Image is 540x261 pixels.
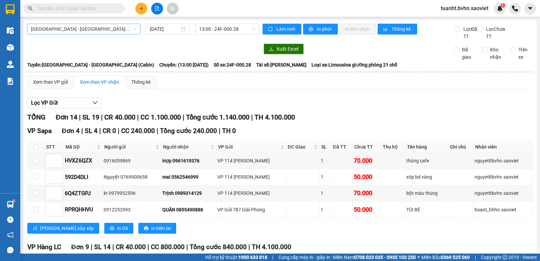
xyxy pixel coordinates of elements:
[278,254,331,261] span: Cung cấp máy in - giấy in:
[303,24,338,34] button: printerIn phơi
[80,78,119,86] div: Xem theo VP nhận
[475,157,532,164] div: nguyetltbvhn.saoviet
[248,243,250,251] span: |
[199,24,255,34] span: 13:00 - 24F-000.28
[256,61,306,69] span: Tài xế: [PERSON_NAME]
[65,156,101,165] div: HVXZ6QZX
[65,143,96,151] span: Mã GD
[391,25,412,33] span: Thống kê
[252,243,291,251] span: TH 4.100.000
[64,153,103,169] td: HVXZ6QZX
[137,113,139,121] span: |
[116,243,146,251] span: CR 40.000
[62,127,80,135] span: Đơn 4
[475,173,532,181] div: nguyetltbvhn.saoviet
[276,45,298,53] span: Xuất Excel
[461,25,478,40] span: Lọc Đã TT
[150,25,180,33] input: 12/09/2025
[162,189,215,197] div: Trịnh 0989314129
[94,243,111,251] span: SL 14
[269,47,274,52] span: download
[222,127,236,135] span: TH 0
[65,189,101,198] div: 6Q4ZTGPJ
[406,157,447,164] div: thùng cafe
[163,143,209,151] span: Người nhận
[217,206,285,213] div: VP Gửi 787 Giải Phóng
[104,223,133,234] button: printerIn DS
[131,78,151,86] div: Thống kê
[99,127,101,135] span: |
[217,189,285,197] div: VP 114 [PERSON_NAME]
[91,243,92,251] span: |
[254,113,295,121] span: TH 4.100.000
[383,27,389,32] span: bar-chart
[354,172,380,182] div: 50.000
[459,46,477,61] span: Đã giao
[321,206,330,213] div: 1
[190,243,247,251] span: Tổng cước 840.000
[406,189,447,197] div: bột màu thùng
[31,99,58,107] span: Lọc VP Gửi
[155,6,159,11] span: file-add
[475,254,476,261] span: |
[308,27,314,32] span: printer
[320,141,331,153] th: SL
[6,4,15,15] img: logo-vxr
[135,3,147,15] button: plus
[474,141,533,153] th: Nhân viên
[312,61,397,69] span: Loại xe: Limousine giường phòng 21 chỗ
[40,225,94,232] span: [PERSON_NAME] sắp xếp
[186,113,249,121] span: Tổng cước 1.140.000
[104,143,155,151] span: Người gửi
[104,113,135,121] span: CR 40.000
[37,5,117,12] input: Tìm tên, số ĐT hoặc mã đơn
[417,256,420,259] span: ⚪️
[378,24,417,34] button: bar-chartThống kê
[157,127,158,135] span: |
[65,205,101,214] div: RPRQHHVU
[27,98,102,108] button: Lọc VP Gửi
[268,27,274,32] span: sync
[216,153,286,169] td: VP 114 Trần Nhật Duật
[475,189,532,197] div: nguyetltbvhn.saoviet
[71,243,89,251] span: Đơn 9
[7,216,13,223] span: question-circle
[317,25,332,33] span: In phơi
[354,255,416,260] strong: 0708 023 035 - 0935 103 250
[214,61,251,69] span: Số xe: 24F-000.28
[524,3,536,15] button: caret-down
[139,6,144,11] span: plus
[82,113,99,121] span: SL 19
[405,141,448,153] th: Tên hàng
[65,173,101,181] div: 592D4DLI
[238,255,267,260] strong: 1900 633 818
[217,157,285,164] div: VP 114 [PERSON_NAME]
[64,185,103,202] td: 6Q4ZTGPJ
[167,3,179,15] button: aim
[251,113,253,121] span: |
[487,46,505,61] span: Kho nhận
[85,127,98,135] span: SL 4
[118,127,119,135] span: |
[27,243,61,251] span: VP Hàng LC
[27,127,52,135] span: VP Sapa
[110,226,114,231] span: printer
[216,202,286,218] td: VP Gửi 787 Giải Phóng
[7,201,14,208] img: warehouse-icon
[321,189,330,197] div: 1
[7,247,13,253] span: message
[27,62,154,68] b: Tuyến: [GEOGRAPHIC_DATA] - [GEOGRAPHIC_DATA] (Cabin)
[104,173,160,181] div: Nguyệt 0769900658
[218,143,279,151] span: VP Gửi
[140,113,181,121] span: CC 1.100.000
[340,24,376,34] button: In đơn chọn
[33,226,37,231] span: sort-ascending
[13,200,15,202] sup: 1
[183,113,184,121] span: |
[104,157,160,164] div: 0916059869
[7,232,13,238] span: notification
[103,127,116,135] span: CR 0
[354,156,380,165] div: 70.000
[475,206,532,213] div: hoant_hhhn.saoviet
[7,44,14,51] img: warehouse-icon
